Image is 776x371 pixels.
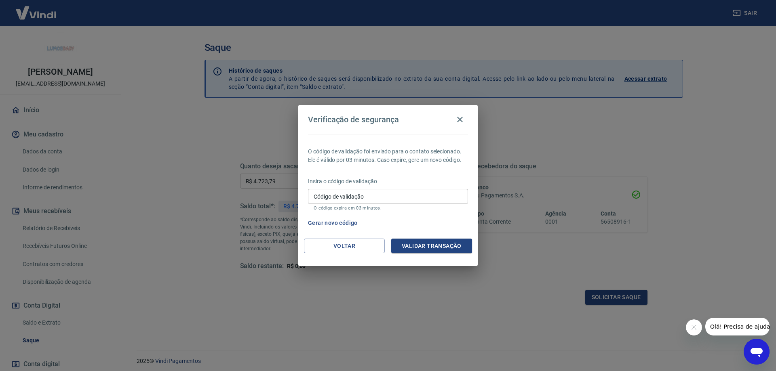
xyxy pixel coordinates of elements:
button: Voltar [304,239,385,254]
p: Insira o código de validação [308,177,468,186]
span: Olá! Precisa de ajuda? [5,6,68,12]
button: Gerar novo código [305,216,361,231]
iframe: Mensagem da empresa [705,318,770,335]
iframe: Fechar mensagem [686,319,702,335]
button: Validar transação [391,239,472,254]
h4: Verificação de segurança [308,115,399,124]
p: O código expira em 03 minutos. [314,205,462,211]
p: O código de validação foi enviado para o contato selecionado. Ele é válido por 03 minutos. Caso e... [308,147,468,164]
iframe: Botão para abrir a janela de mensagens [744,339,770,365]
